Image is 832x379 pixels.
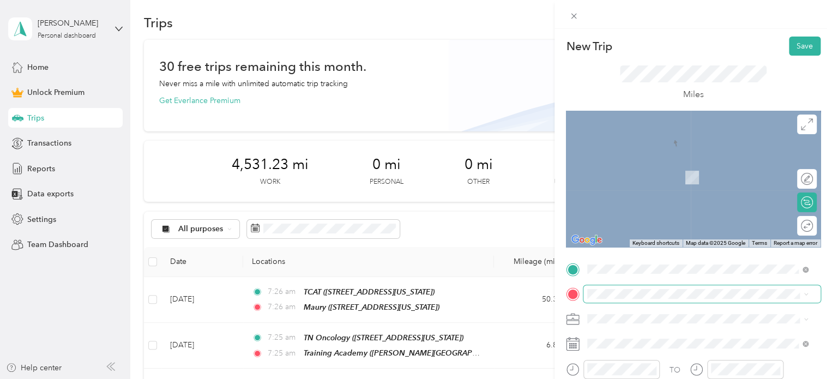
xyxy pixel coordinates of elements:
[566,39,612,54] p: New Trip
[752,240,767,246] a: Terms (opens in new tab)
[774,240,817,246] a: Report a map error
[683,88,704,101] p: Miles
[632,239,679,247] button: Keyboard shortcuts
[670,364,680,376] div: TO
[569,233,605,247] a: Open this area in Google Maps (opens a new window)
[569,233,605,247] img: Google
[789,37,821,56] button: Save
[686,240,745,246] span: Map data ©2025 Google
[771,318,832,379] iframe: Everlance-gr Chat Button Frame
